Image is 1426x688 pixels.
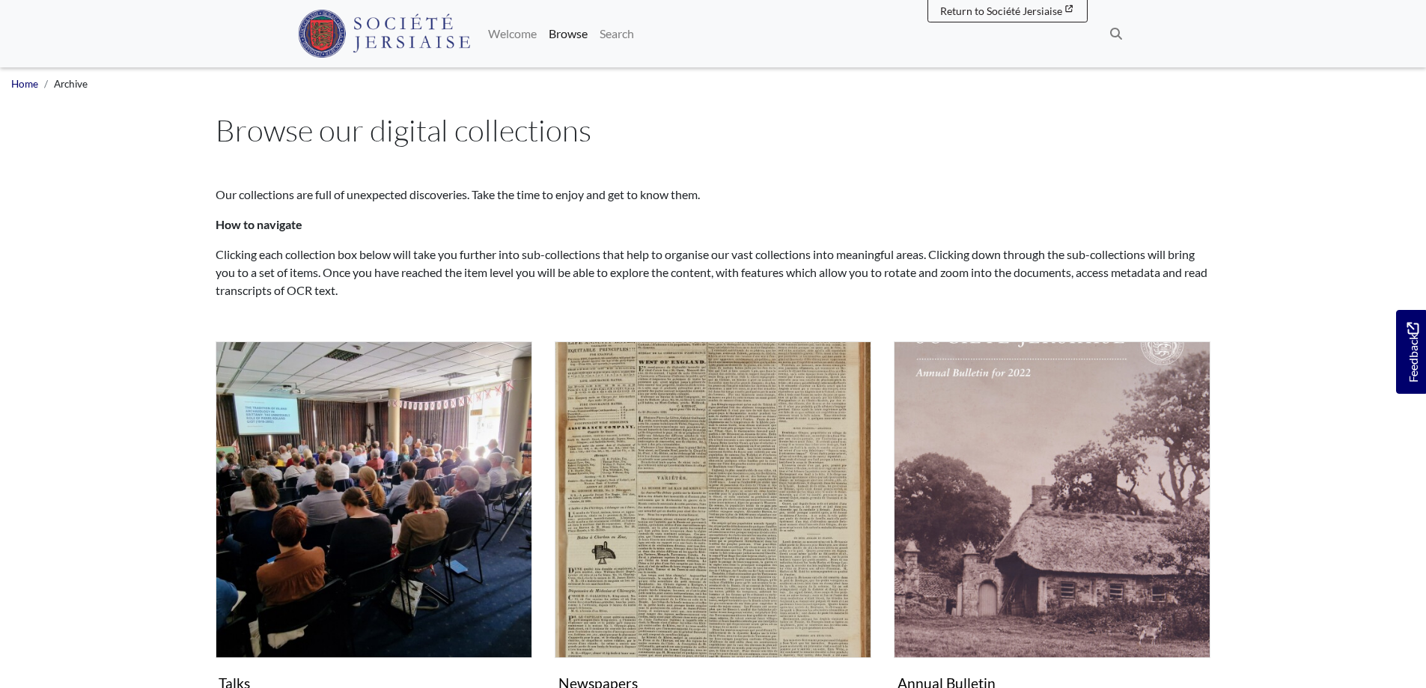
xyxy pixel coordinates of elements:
img: Annual Bulletin [894,341,1210,658]
p: Our collections are full of unexpected discoveries. Take the time to enjoy and get to know them. [216,186,1211,204]
a: Would you like to provide feedback? [1396,310,1426,394]
a: Search [594,19,640,49]
img: Newspapers [555,341,871,658]
h1: Browse our digital collections [216,112,1211,148]
span: Feedback [1404,322,1422,383]
span: Return to Société Jersiaise [940,4,1062,17]
a: Welcome [482,19,543,49]
strong: How to navigate [216,217,302,231]
span: Archive [54,78,88,90]
img: Talks [216,341,532,658]
a: Browse [543,19,594,49]
a: Home [11,78,38,90]
p: Clicking each collection box below will take you further into sub-collections that help to organi... [216,246,1211,299]
a: Société Jersiaise logo [298,6,471,61]
img: Société Jersiaise [298,10,471,58]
